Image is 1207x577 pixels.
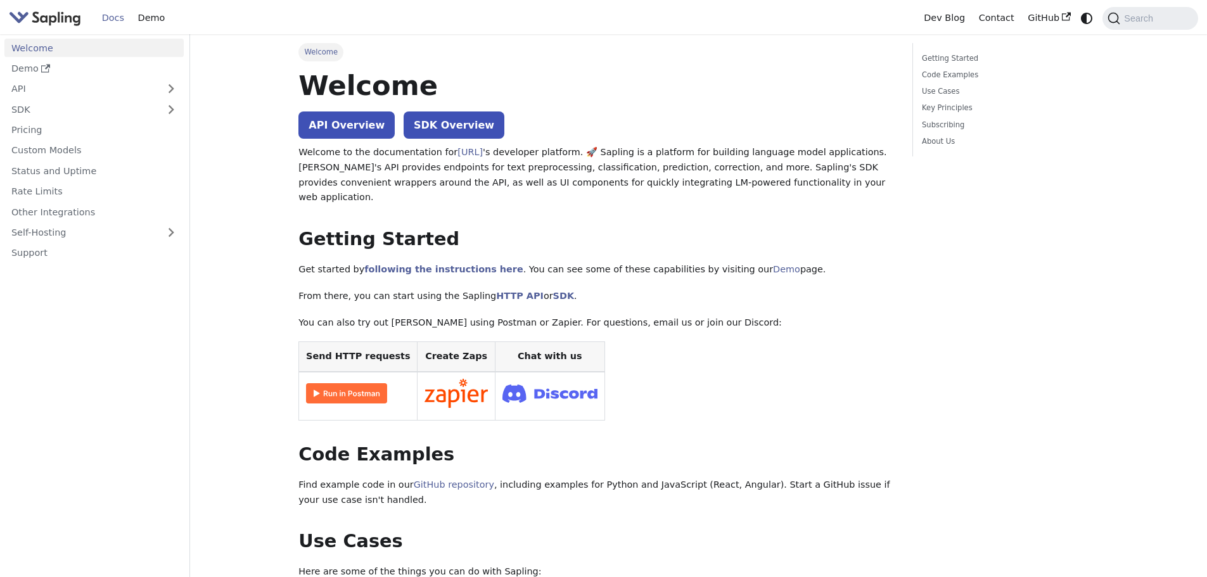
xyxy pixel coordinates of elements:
[418,342,495,372] th: Create Zaps
[1120,13,1161,23] span: Search
[4,244,184,262] a: Support
[922,53,1094,65] a: Getting Started
[1021,8,1077,28] a: GitHub
[9,9,81,27] img: Sapling.ai
[158,80,184,98] button: Expand sidebar category 'API'
[298,43,343,61] span: Welcome
[972,8,1021,28] a: Contact
[298,443,894,466] h2: Code Examples
[158,100,184,118] button: Expand sidebar category 'SDK'
[298,262,894,277] p: Get started by . You can see some of these capabilities by visiting our page.
[131,8,172,28] a: Demo
[4,203,184,221] a: Other Integrations
[404,111,504,139] a: SDK Overview
[4,60,184,78] a: Demo
[298,145,894,205] p: Welcome to the documentation for 's developer platform. 🚀 Sapling is a platform for building lang...
[917,8,971,28] a: Dev Blog
[495,342,604,372] th: Chat with us
[298,43,894,61] nav: Breadcrumbs
[922,86,1094,98] a: Use Cases
[4,141,184,160] a: Custom Models
[298,68,894,103] h1: Welcome
[298,315,894,331] p: You can also try out [PERSON_NAME] using Postman or Zapier. For questions, email us or join our D...
[502,381,597,407] img: Join Discord
[364,264,523,274] a: following the instructions here
[95,8,131,28] a: Docs
[4,162,184,180] a: Status and Uptime
[299,342,418,372] th: Send HTTP requests
[414,479,494,490] a: GitHub repository
[298,228,894,251] h2: Getting Started
[922,69,1094,81] a: Code Examples
[4,100,158,118] a: SDK
[4,39,184,57] a: Welcome
[922,119,1094,131] a: Subscribing
[496,291,544,301] a: HTTP API
[298,478,894,508] p: Find example code in our , including examples for Python and JavaScript (React, Angular). Start a...
[4,224,184,242] a: Self-Hosting
[9,9,86,27] a: Sapling.aiSapling.ai
[1078,9,1096,27] button: Switch between dark and light mode (currently system mode)
[553,291,574,301] a: SDK
[773,264,800,274] a: Demo
[922,136,1094,148] a: About Us
[306,383,387,403] img: Run in Postman
[922,102,1094,114] a: Key Principles
[4,182,184,201] a: Rate Limits
[457,147,483,157] a: [URL]
[4,121,184,139] a: Pricing
[298,289,894,304] p: From there, you can start using the Sapling or .
[298,111,395,139] a: API Overview
[1102,7,1197,30] button: Search (Command+K)
[425,379,488,408] img: Connect in Zapier
[298,530,894,553] h2: Use Cases
[4,80,158,98] a: API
